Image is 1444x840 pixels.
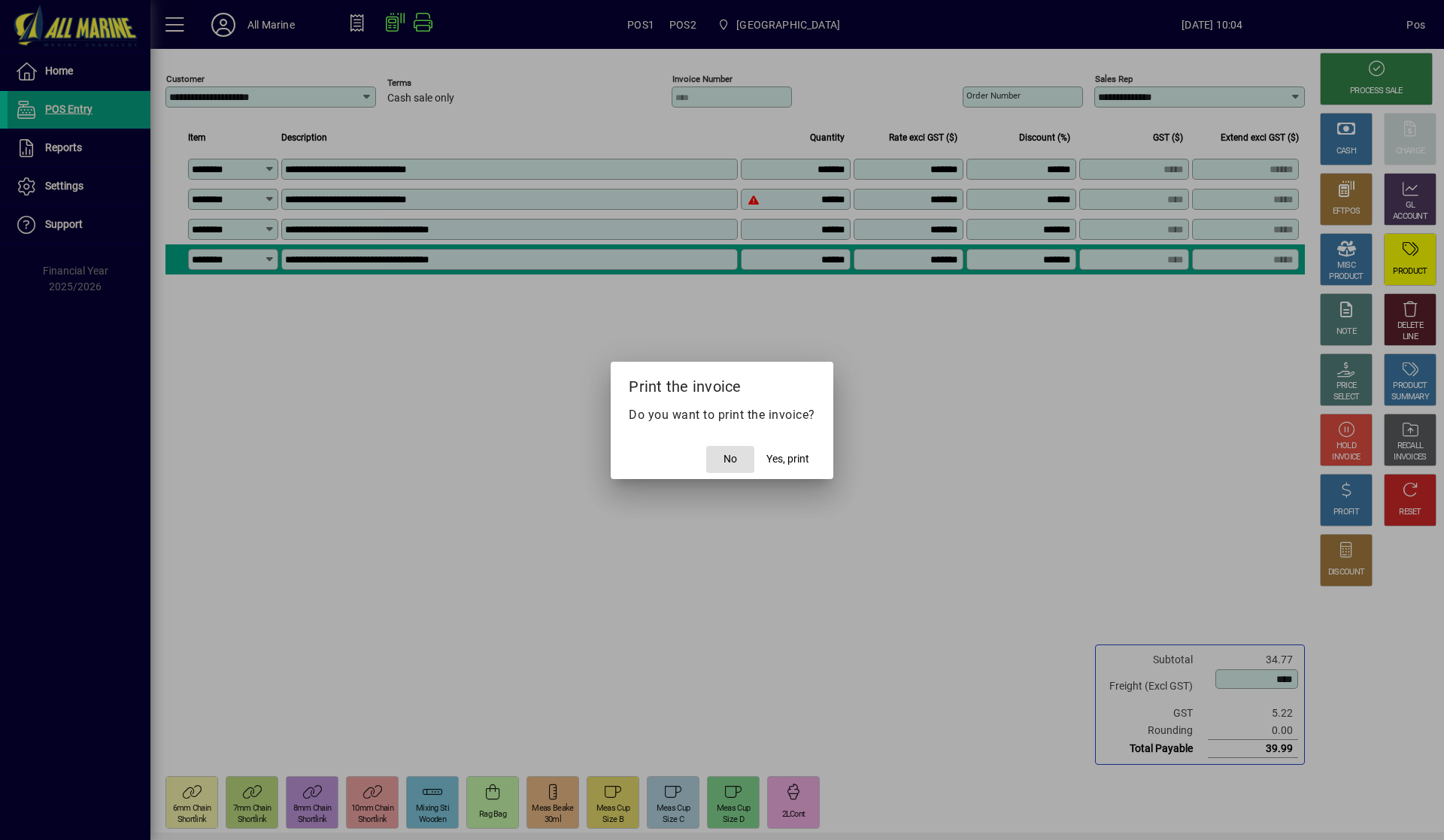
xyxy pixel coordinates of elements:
button: No [706,446,754,473]
h2: Print the invoice [611,362,833,405]
p: Do you want to print the invoice? [629,406,815,424]
span: Yes, print [766,451,809,467]
button: Yes, print [760,446,815,473]
span: No [724,451,737,467]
